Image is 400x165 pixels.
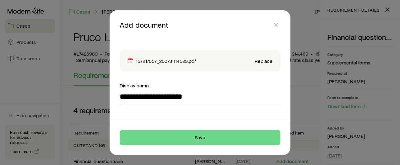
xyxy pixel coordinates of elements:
div: Description [120,119,280,134]
button: Replace [254,58,273,64]
div: Display name [120,81,280,89]
p: 157217557_250731114523.pdf [136,58,196,64]
button: Save [120,130,280,145]
p: Add document [120,20,272,30]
